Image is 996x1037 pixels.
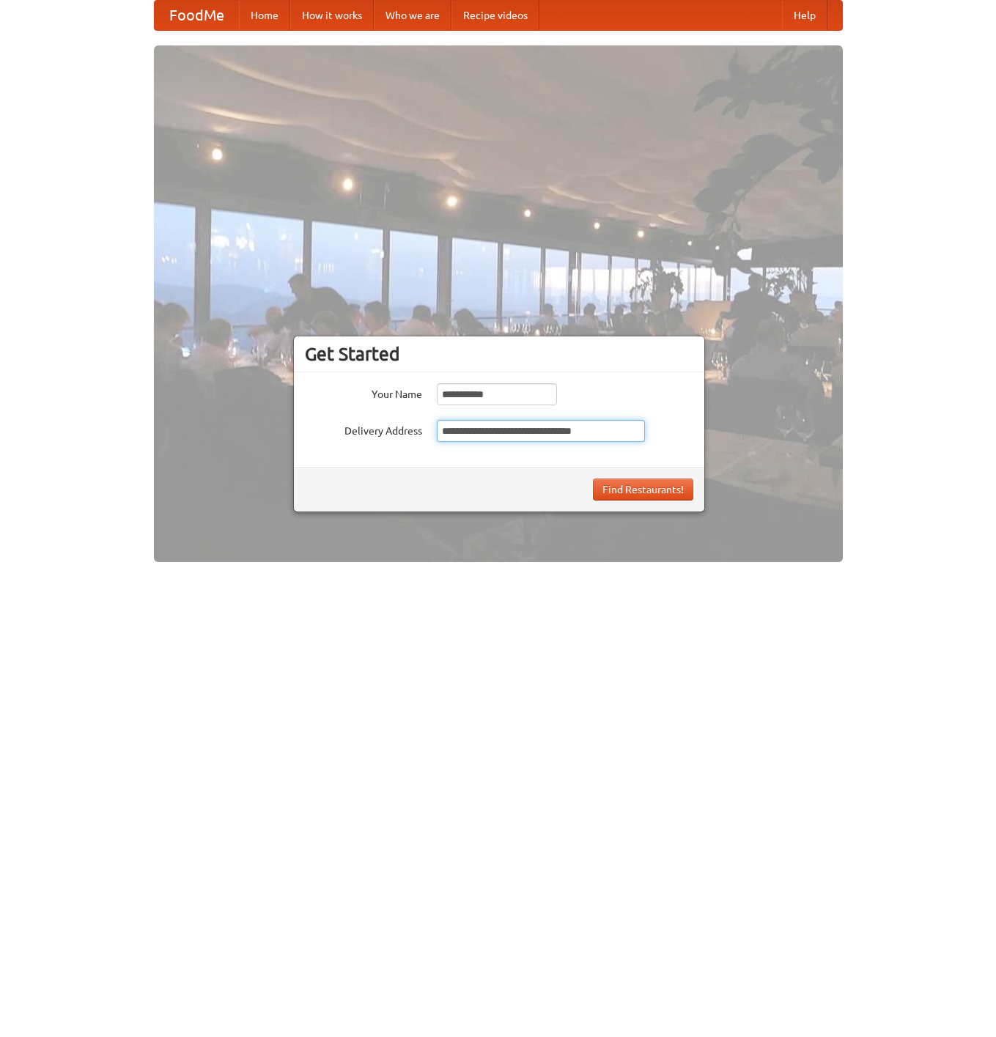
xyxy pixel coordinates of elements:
a: Help [782,1,827,30]
label: Delivery Address [305,420,422,438]
a: How it works [290,1,374,30]
label: Your Name [305,383,422,402]
a: Home [239,1,290,30]
a: FoodMe [155,1,239,30]
a: Who we are [374,1,451,30]
a: Recipe videos [451,1,539,30]
button: Find Restaurants! [593,479,693,501]
h3: Get Started [305,343,693,365]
